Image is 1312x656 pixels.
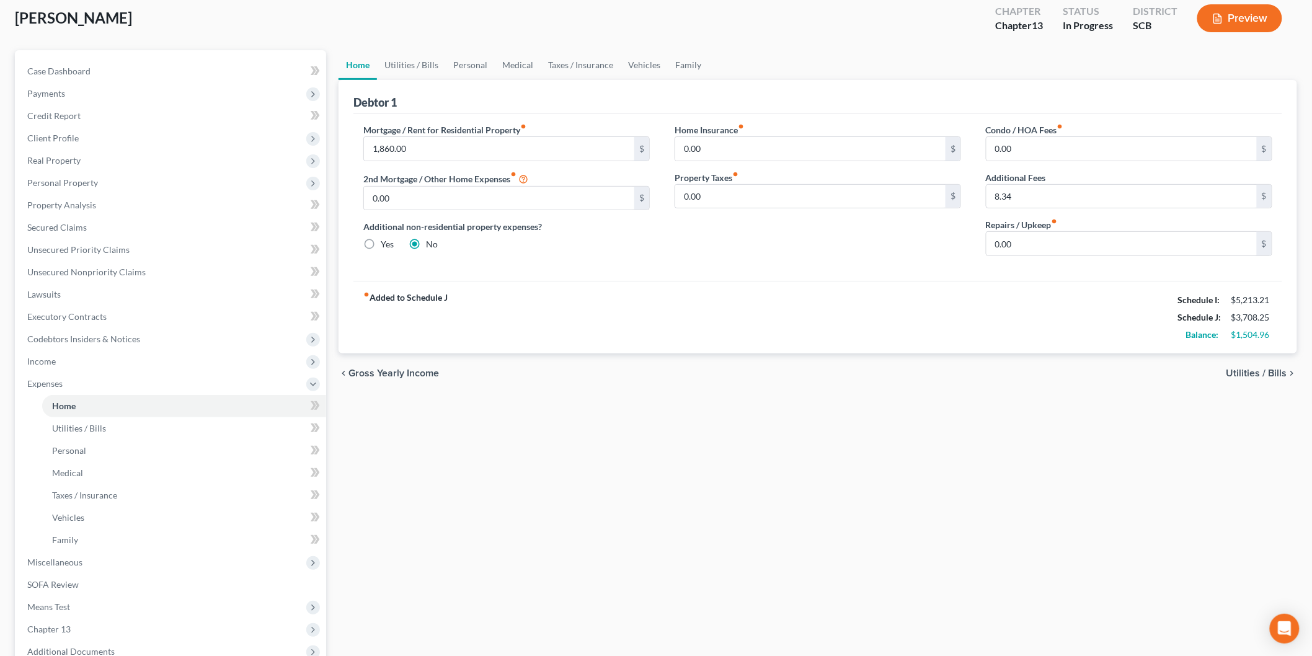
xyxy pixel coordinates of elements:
div: $ [946,185,960,208]
a: Property Analysis [17,194,326,216]
span: Payments [27,88,65,99]
div: Status [1063,4,1113,19]
a: Utilities / Bills [42,417,326,440]
span: Unsecured Priority Claims [27,244,130,255]
span: Expenses [27,378,63,389]
span: Utilities / Bills [1226,368,1287,378]
div: $ [1257,137,1272,161]
a: Taxes / Insurance [541,50,621,80]
span: Gross Yearly Income [348,368,439,378]
span: Credit Report [27,110,81,121]
div: SCB [1133,19,1177,33]
a: Personal [446,50,495,80]
a: Medical [495,50,541,80]
span: Client Profile [27,133,79,143]
a: Unsecured Nonpriority Claims [17,261,326,283]
label: Additional non-residential property expenses? [363,220,650,233]
span: Medical [52,468,83,478]
i: chevron_left [339,368,348,378]
div: $ [634,187,649,210]
div: $ [946,137,960,161]
span: Case Dashboard [27,66,91,76]
a: Credit Report [17,105,326,127]
div: $1,504.96 [1231,329,1272,341]
div: $5,213.21 [1231,294,1272,306]
span: Vehicles [52,512,84,523]
span: Personal [52,445,86,456]
span: Home [52,401,76,411]
span: Taxes / Insurance [52,490,117,500]
a: Executory Contracts [17,306,326,328]
span: Real Property [27,155,81,166]
strong: Schedule J: [1178,312,1221,322]
span: Income [27,356,56,366]
label: No [426,238,438,250]
div: Debtor 1 [353,95,397,110]
strong: Balance: [1186,329,1219,340]
i: fiber_manual_record [1057,123,1063,130]
i: fiber_manual_record [510,171,516,177]
a: Personal [42,440,326,462]
a: Unsecured Priority Claims [17,239,326,261]
strong: Added to Schedule J [363,291,448,344]
i: fiber_manual_record [732,171,738,177]
button: chevron_left Gross Yearly Income [339,368,439,378]
a: Secured Claims [17,216,326,239]
span: Personal Property [27,177,98,188]
label: Repairs / Upkeep [986,218,1058,231]
span: Means Test [27,601,70,612]
i: fiber_manual_record [363,291,370,298]
span: Utilities / Bills [52,423,106,433]
div: Open Intercom Messenger [1270,614,1300,644]
a: SOFA Review [17,574,326,596]
a: Utilities / Bills [377,50,446,80]
label: Additional Fees [986,171,1046,184]
span: 13 [1032,19,1043,31]
span: Lawsuits [27,289,61,299]
i: chevron_right [1287,368,1297,378]
a: Vehicles [42,507,326,529]
a: Medical [42,462,326,484]
i: fiber_manual_record [738,123,744,130]
button: Utilities / Bills chevron_right [1226,368,1297,378]
span: SOFA Review [27,579,79,590]
div: $3,708.25 [1231,311,1272,324]
input: -- [986,137,1257,161]
input: -- [675,185,946,208]
label: 2nd Mortgage / Other Home Expenses [363,171,528,186]
span: Executory Contracts [27,311,107,322]
div: In Progress [1063,19,1113,33]
a: Vehicles [621,50,668,80]
span: Secured Claims [27,222,87,233]
div: $ [634,137,649,161]
div: Chapter [995,4,1043,19]
input: -- [364,187,634,210]
span: Chapter 13 [27,624,71,634]
i: fiber_manual_record [1052,218,1058,224]
span: [PERSON_NAME] [15,9,132,27]
a: Taxes / Insurance [42,484,326,507]
label: Mortgage / Rent for Residential Property [363,123,526,136]
label: Condo / HOA Fees [986,123,1063,136]
input: -- [675,137,946,161]
a: Lawsuits [17,283,326,306]
a: Family [42,529,326,551]
input: -- [986,232,1257,255]
a: Family [668,50,709,80]
button: Preview [1197,4,1282,32]
strong: Schedule I: [1178,295,1220,305]
label: Property Taxes [675,171,738,184]
i: fiber_manual_record [520,123,526,130]
a: Home [42,395,326,417]
label: Yes [381,238,394,250]
a: Case Dashboard [17,60,326,82]
div: Chapter [995,19,1043,33]
input: -- [364,137,634,161]
div: $ [1257,185,1272,208]
div: District [1133,4,1177,19]
div: $ [1257,232,1272,255]
a: Home [339,50,377,80]
span: Family [52,534,78,545]
input: -- [986,185,1257,208]
span: Miscellaneous [27,557,82,567]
